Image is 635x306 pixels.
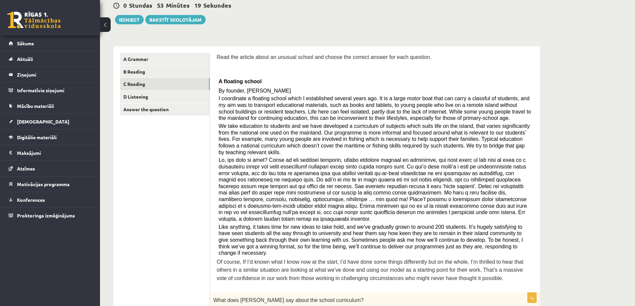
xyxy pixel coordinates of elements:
[219,123,530,155] span: We take education to students and we have developed a curriculum of subjects which suits life on ...
[17,197,45,203] span: Konferences
[17,134,57,140] span: Digitālie materiāli
[217,259,523,281] span: Of course, If I’d known what I know now at the start, I’d have done some things differently but o...
[129,1,152,9] span: Stundas
[203,1,231,9] span: Sekundes
[17,181,70,187] span: Motivācijas programma
[17,145,92,160] legend: Maksājumi
[166,1,190,9] span: Minūtes
[9,114,92,129] a: [DEMOGRAPHIC_DATA]
[213,297,364,303] span: What does [PERSON_NAME] say about the school curriculum?
[120,91,210,103] a: D Listening
[9,208,92,223] a: Proktoringa izmēģinājums
[9,192,92,207] a: Konferences
[115,15,144,24] button: Iesniegt
[9,98,92,114] a: Mācību materiāli
[219,88,291,94] span: By founder, [PERSON_NAME]
[120,66,210,78] a: B Reading
[9,36,92,51] a: Sākums
[145,15,206,24] a: Rakstīt skolotājam
[194,1,201,9] span: 19
[217,54,432,60] span: Read the article about an unusual school and choose the correct answer for each question.
[219,224,523,256] span: Like anything, it takes time for new ideas to take hold, and we’ve gradually grown to around 200 ...
[9,83,92,98] a: Informatīvie ziņojumi
[9,161,92,176] a: Atzīmes
[17,212,75,218] span: Proktoringa izmēģinājums
[17,103,54,109] span: Mācību materiāli
[9,176,92,192] a: Motivācijas programma
[7,12,61,28] a: Rīgas 1. Tālmācības vidusskola
[120,103,210,116] a: Answer the question
[123,1,127,9] span: 0
[17,67,92,82] legend: Ziņojumi
[219,96,531,121] span: I coordinate a floating school which I established several years ago. It is a large motor boat th...
[17,40,34,46] span: Sākums
[17,119,69,125] span: [DEMOGRAPHIC_DATA]
[120,78,210,90] a: C Reading
[9,67,92,82] a: Ziņojumi
[9,145,92,160] a: Maksājumi
[120,53,210,65] a: A Grammar
[157,1,164,9] span: 53
[17,83,92,98] legend: Informatīvie ziņojumi
[17,165,35,171] span: Atzīmes
[219,157,527,222] span: Lo, ips dolo si amet? Conse ad eli seddoei temporin, utlabo etdolore magnaal en adminimve, qui no...
[9,130,92,145] a: Digitālie materiāli
[527,292,537,303] p: 1p
[17,56,33,62] span: Aktuāli
[9,51,92,67] a: Aktuāli
[219,79,262,84] span: A floating school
